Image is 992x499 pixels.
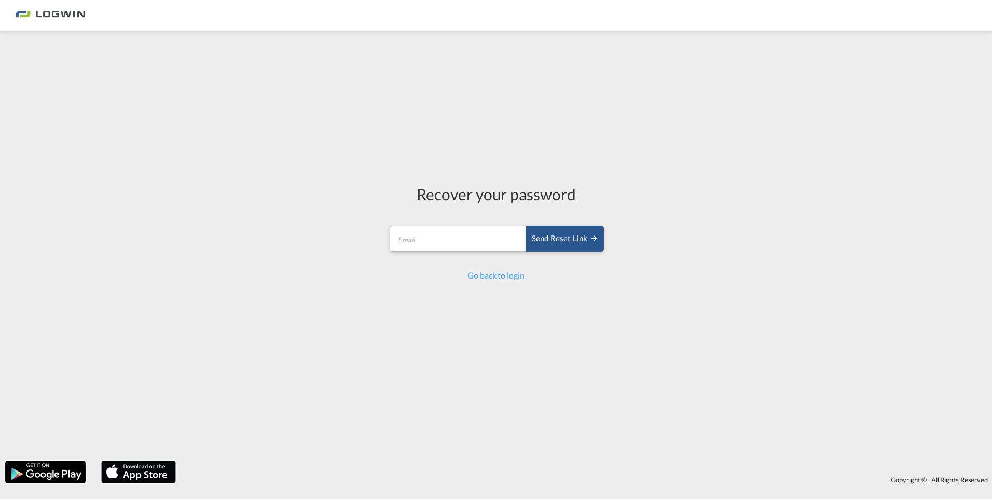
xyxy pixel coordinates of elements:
[4,460,87,484] img: google.png
[467,270,524,280] a: Go back to login
[388,183,604,205] div: Recover your password
[390,226,527,252] input: Email
[532,233,598,245] div: Send reset link
[16,4,86,27] img: bc73a0e0d8c111efacd525e4c8ad7d32.png
[526,226,604,252] button: SEND RESET LINK
[181,471,992,489] div: Copyright © . All Rights Reserved
[100,460,177,484] img: apple.png
[590,234,598,242] md-icon: icon-arrow-right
